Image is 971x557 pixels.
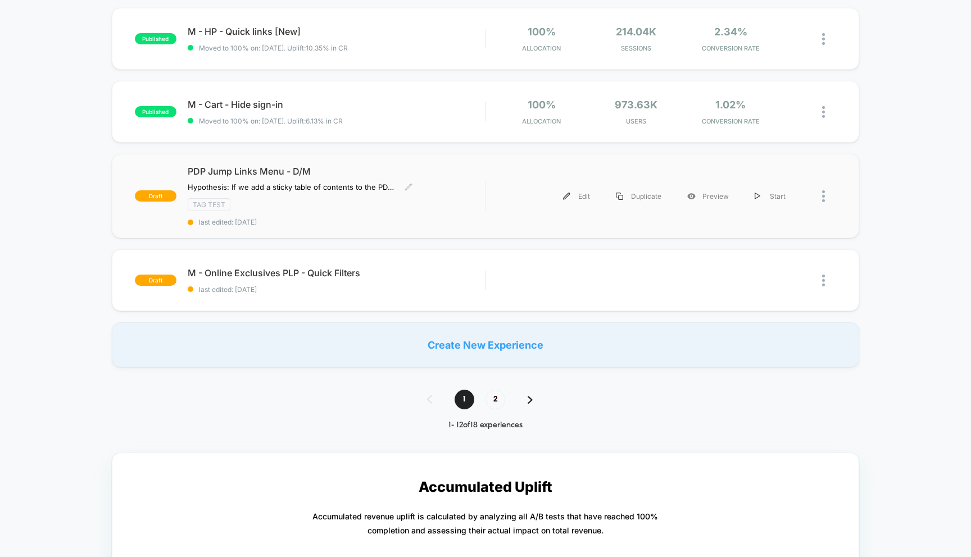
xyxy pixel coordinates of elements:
span: published [135,106,176,117]
img: close [822,275,825,286]
span: Moved to 100% on: [DATE] . Uplift: 10.35% in CR [199,44,348,52]
div: Create New Experience [112,322,860,367]
span: Hypothesis: If we add a sticky table of contents to the PDP we can expect to see an increase in a... [188,182,396,191]
span: 973.63k [615,99,657,111]
p: Accumulated Uplift [419,478,552,495]
span: 2 [485,390,505,409]
span: M - Online Exclusives PLP - Quick Filters [188,267,485,278]
span: Sessions [592,44,680,52]
span: M - HP - Quick links [New] [188,26,485,37]
img: close [822,106,825,118]
span: 1 [455,390,474,409]
span: Users [592,117,680,125]
span: last edited: [DATE] [188,285,485,294]
span: CONVERSION RATE [686,44,775,52]
span: M - Cart - Hide sign-in [188,99,485,110]
span: draft [135,190,176,202]
span: Allocation [522,117,561,125]
span: Allocation [522,44,561,52]
span: draft [135,275,176,286]
span: 214.04k [616,26,656,38]
img: menu [755,193,760,200]
span: 1.02% [715,99,746,111]
div: Duplicate [603,184,674,209]
div: Preview [674,184,742,209]
img: close [822,190,825,202]
span: Moved to 100% on: [DATE] . Uplift: 6.13% in CR [199,117,343,125]
img: menu [616,193,623,200]
img: pagination forward [528,396,533,404]
div: Edit [550,184,603,209]
div: Start [742,184,798,209]
span: CONVERSION RATE [686,117,775,125]
img: close [822,33,825,45]
span: PDP Jump Links Menu - D/M [188,166,485,177]
img: menu [563,193,570,200]
span: 2.34% [714,26,747,38]
span: 100% [528,26,556,38]
span: 100% [528,99,556,111]
span: last edited: [DATE] [188,218,485,226]
span: TAG TEST [188,198,230,211]
div: 1 - 12 of 18 experiences [416,421,555,430]
span: published [135,33,176,44]
p: Accumulated revenue uplift is calculated by analyzing all A/B tests that have reached 100% comple... [312,509,658,537]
